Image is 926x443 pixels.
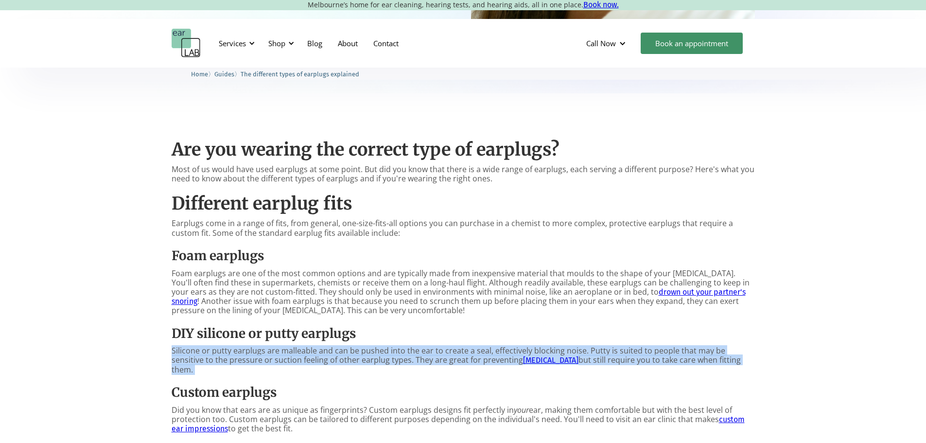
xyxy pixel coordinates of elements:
li: 〉 [214,69,241,79]
a: Home [191,69,208,78]
p: Did you know that ears are as unique as fingerprints? Custom earplugs designs fit perfectly in ea... [172,406,755,434]
a: Blog [299,29,330,57]
em: your [514,405,529,415]
p: Silicone or putty earplugs are malleable and can be pushed into the ear to create a seal, effecti... [172,346,755,374]
a: Guides [214,69,234,78]
h2: Different earplug fits [172,193,755,214]
div: Call Now [578,29,636,58]
strong: Are you wearing the correct type of earplugs? [172,139,559,160]
a: home [172,29,201,58]
div: Shop [262,29,297,58]
div: Services [213,29,258,58]
span: Home [191,71,208,78]
li: 〉 [191,69,214,79]
h3: DIY silicone or putty earplugs [172,325,755,342]
h3: Foam earplugs [172,248,755,264]
div: Call Now [586,38,616,48]
a: custom ear impressions [172,415,745,433]
p: Foam earplugs are one of the most common options and are typically made from inexpensive material... [172,269,755,316]
p: Most of us would have used earplugs at some point. But did you know that there is a wide range of... [172,165,755,183]
span: The different types of earplugs explained [241,71,359,78]
h3: Custom earplugs [172,384,755,401]
span: Guides [214,71,234,78]
a: About [330,29,366,57]
a: [MEDICAL_DATA] [523,355,578,365]
p: Earplugs come in a range of fits, from general, one-size-fits-all options you can purchase in a c... [172,219,755,237]
a: Book an appointment [641,33,743,54]
a: Contact [366,29,406,57]
div: Shop [268,38,285,48]
div: Services [219,38,246,48]
a: The different types of earplugs explained [241,69,359,78]
a: drown out your partner's snoring [172,287,746,306]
